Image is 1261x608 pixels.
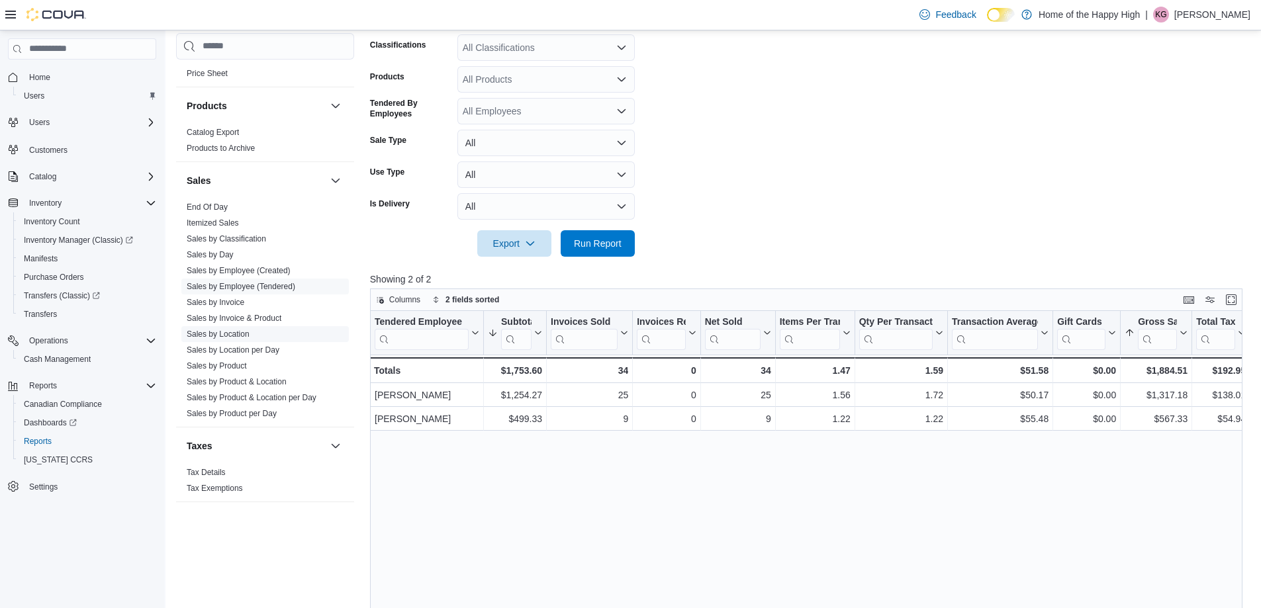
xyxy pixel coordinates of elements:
div: Items Per Transaction [779,316,839,329]
div: $0.00 [1057,363,1116,378]
a: Feedback [914,1,981,28]
button: Products [187,99,325,112]
a: Sales by Employee (Created) [187,266,291,275]
div: Gross Sales [1138,316,1177,350]
span: Operations [24,333,156,349]
button: Operations [24,333,73,349]
span: Inventory Count [19,214,156,230]
button: Run Report [561,230,635,257]
span: Catalog [24,169,156,185]
div: Totals [374,363,479,378]
div: Net Sold [704,316,760,329]
span: Dashboards [24,417,77,428]
a: Sales by Product & Location per Day [187,393,316,402]
div: $138.01 [1196,387,1246,403]
button: Open list of options [616,42,627,53]
span: Inventory Count [24,216,80,227]
div: Items Per Transaction [779,316,839,350]
div: 34 [704,363,771,378]
span: Catalog [29,171,56,182]
span: Canadian Compliance [24,399,102,410]
a: Cash Management [19,351,96,367]
div: Gift Card Sales [1057,316,1105,350]
div: $1,753.60 [488,363,542,378]
span: Canadian Compliance [19,396,156,412]
div: [PERSON_NAME] [375,411,479,427]
button: Canadian Compliance [13,395,162,413]
span: Transfers (Classic) [24,290,100,301]
span: Reports [24,378,156,394]
button: Transaction Average [952,316,1049,350]
a: Settings [24,479,63,495]
button: [US_STATE] CCRS [13,451,162,469]
span: Cash Management [24,354,91,365]
div: 25 [551,387,628,403]
button: Users [3,113,162,132]
span: Reports [19,433,156,449]
a: Inventory Manager (Classic) [13,231,162,249]
a: Dashboards [19,415,82,431]
a: Products to Archive [187,144,255,153]
div: 0 [637,387,696,403]
p: [PERSON_NAME] [1174,7,1250,22]
button: Subtotal [488,316,542,350]
div: $1,254.27 [488,387,542,403]
span: Users [24,114,156,130]
div: [PERSON_NAME] [375,387,479,403]
button: Transfers [13,305,162,324]
span: Export [485,230,543,257]
button: Sales [328,173,344,189]
div: 1.56 [780,387,851,403]
div: Transaction Average [952,316,1038,350]
a: Transfers (Classic) [13,286,162,305]
span: Tax Exemptions [187,483,243,494]
a: Manifests [19,251,63,267]
div: Tendered Employee [375,316,469,350]
button: Tendered Employee [375,316,479,350]
a: Sales by Classification [187,234,266,243]
a: End Of Day [187,202,228,212]
span: End Of Day [187,202,228,212]
span: Reports [29,380,57,391]
span: Reports [24,436,52,447]
a: Home [24,69,56,85]
a: Sales by Product [187,361,247,370]
span: Columns [389,294,420,305]
button: Display options [1202,292,1218,308]
div: Invoices Sold [551,316,618,329]
button: Catalog [24,169,62,185]
a: Sales by Location [187,329,250,339]
a: Dashboards [13,413,162,432]
span: Operations [29,335,68,346]
div: 25 [705,387,771,403]
div: 9 [705,411,771,427]
button: Home [3,67,162,87]
button: Items Per Transaction [779,316,850,350]
div: 1.22 [859,411,943,427]
button: Operations [3,331,162,350]
button: Open list of options [616,106,627,116]
button: Gift Cards [1057,316,1116,350]
button: Taxes [328,438,344,454]
button: Inventory [3,194,162,212]
div: 1.72 [859,387,943,403]
div: 1.22 [780,411,851,427]
a: Tax Exemptions [187,484,243,493]
button: All [457,161,635,188]
span: Catalog Export [187,127,239,138]
input: Dark Mode [987,8,1015,22]
div: Invoices Ref [637,316,685,329]
span: Transfers [19,306,156,322]
label: Use Type [370,167,404,177]
a: Catalog Export [187,128,239,137]
div: 0 [637,411,696,427]
button: Gross Sales [1125,316,1188,350]
div: $0.00 [1057,387,1116,403]
button: Open list of options [616,74,627,85]
label: Products [370,71,404,82]
button: Reports [24,378,62,394]
span: Price Sheet [187,68,228,79]
span: Run Report [574,237,622,250]
div: Invoices Ref [637,316,685,350]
